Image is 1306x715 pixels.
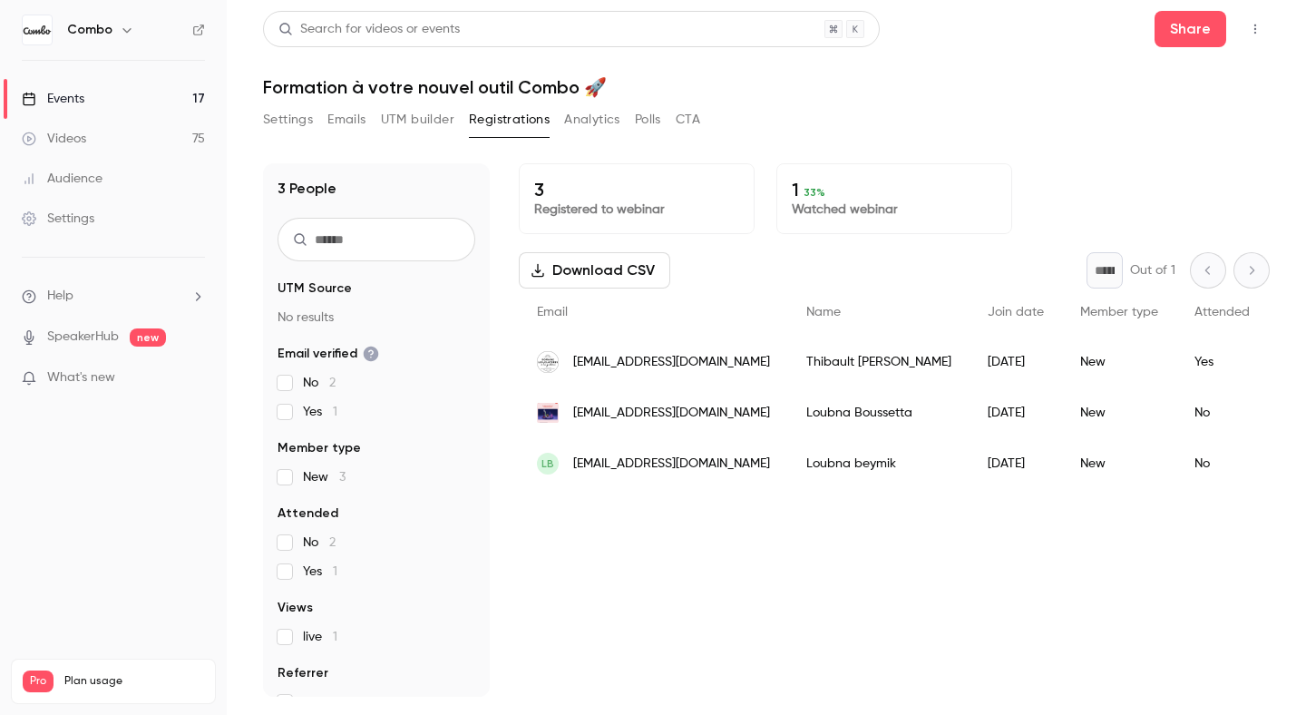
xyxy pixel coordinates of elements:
[47,287,73,306] span: Help
[278,178,336,200] h1: 3 People
[970,387,1062,438] div: [DATE]
[788,438,970,489] div: Loubna beymik
[573,455,770,474] span: [EMAIL_ADDRESS][DOMAIN_NAME]
[1194,306,1250,318] span: Attended
[23,671,54,692] span: Pro
[1080,306,1158,318] span: Member type
[788,337,970,387] div: Thibault [PERSON_NAME]
[788,387,970,438] div: Loubna Boussetta
[278,309,475,327] p: No results
[329,536,336,549] span: 2
[537,403,559,424] img: marvely.fr
[22,287,205,306] li: help-dropdown-opener
[804,186,825,199] span: 33 %
[1176,387,1268,438] div: No
[64,674,204,689] span: Plan usage
[327,105,365,134] button: Emails
[22,170,102,188] div: Audience
[263,105,313,134] button: Settings
[130,328,166,347] span: new
[1062,337,1176,387] div: New
[22,130,86,148] div: Videos
[303,403,337,421] span: Yes
[303,693,354,711] span: Other
[519,252,670,289] button: Download CSV
[47,368,115,387] span: What's new
[303,563,337,581] span: Yes
[333,565,337,578] span: 1
[381,105,454,134] button: UTM builder
[329,377,336,389] span: 2
[970,438,1062,489] div: [DATE]
[22,210,94,228] div: Settings
[806,306,841,318] span: Name
[183,370,205,387] iframe: Noticeable Trigger
[67,21,112,39] h6: Combo
[339,471,346,484] span: 3
[537,306,568,318] span: Email
[469,105,550,134] button: Registrations
[278,599,313,617] span: Views
[1155,11,1226,47] button: Share
[541,455,554,472] span: Lb
[303,628,337,646] span: live
[988,306,1044,318] span: Join date
[534,201,739,219] p: Registered to webinar
[278,345,379,363] span: Email verified
[278,504,338,523] span: Attended
[303,534,336,552] span: No
[537,351,559,373] img: lesclayeres.fr
[970,337,1062,387] div: [DATE]
[23,15,52,44] img: Combo
[534,179,739,201] p: 3
[278,279,475,711] section: facet-groups
[1062,387,1176,438] div: New
[22,90,84,108] div: Events
[263,76,1270,98] h1: Formation à votre nouvel outil Combo 🚀
[333,631,337,643] span: 1
[635,105,661,134] button: Polls
[1176,337,1268,387] div: Yes
[1130,261,1175,279] p: Out of 1
[564,105,620,134] button: Analytics
[792,179,997,201] p: 1
[47,328,119,347] a: SpeakerHub
[278,279,352,298] span: UTM Source
[573,404,770,423] span: [EMAIL_ADDRESS][DOMAIN_NAME]
[1062,438,1176,489] div: New
[278,439,361,457] span: Member type
[573,353,770,372] span: [EMAIL_ADDRESS][DOMAIN_NAME]
[303,468,346,486] span: New
[278,664,328,682] span: Referrer
[792,201,997,219] p: Watched webinar
[1176,438,1268,489] div: No
[303,374,336,392] span: No
[347,696,354,709] span: 3
[278,20,460,39] div: Search for videos or events
[333,406,337,418] span: 1
[676,105,700,134] button: CTA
